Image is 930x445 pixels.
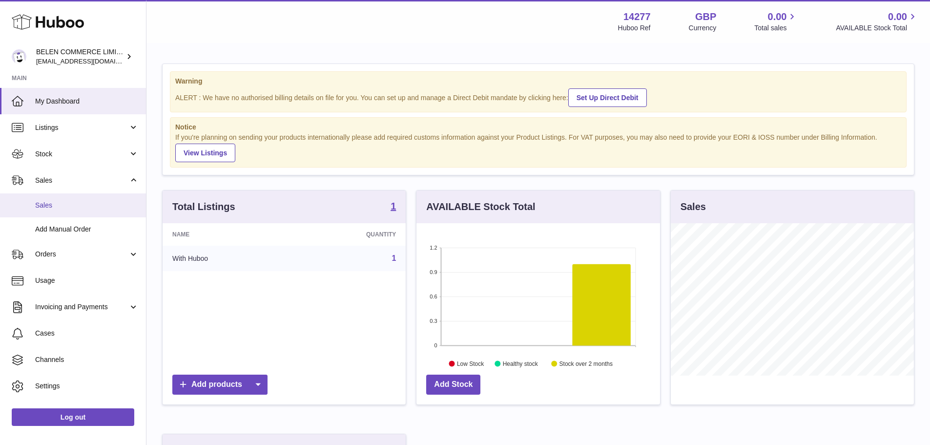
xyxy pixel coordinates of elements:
[457,360,484,367] text: Low Stock
[35,97,139,106] span: My Dashboard
[426,375,480,395] a: Add Stock
[12,49,26,64] img: internalAdmin-14277@internal.huboo.com
[291,223,406,246] th: Quantity
[163,246,291,271] td: With Huboo
[430,318,437,324] text: 0.3
[391,201,396,211] strong: 1
[35,302,128,312] span: Invoicing and Payments
[503,360,538,367] text: Healthy stock
[434,342,437,348] text: 0
[768,10,787,23] span: 0.00
[559,360,613,367] text: Stock over 2 months
[35,225,139,234] span: Add Manual Order
[35,149,128,159] span: Stock
[36,57,144,65] span: [EMAIL_ADDRESS][DOMAIN_NAME]
[175,144,235,162] a: View Listings
[163,223,291,246] th: Name
[888,10,907,23] span: 0.00
[391,201,396,213] a: 1
[618,23,651,33] div: Huboo Ref
[175,123,901,132] strong: Notice
[836,23,918,33] span: AVAILABLE Stock Total
[35,329,139,338] span: Cases
[35,381,139,391] span: Settings
[754,10,798,33] a: 0.00 Total sales
[392,254,396,262] a: 1
[568,88,647,107] a: Set Up Direct Debit
[430,269,437,275] text: 0.9
[36,47,124,66] div: BELEN COMMERCE LIMITED
[35,123,128,132] span: Listings
[681,200,706,213] h3: Sales
[175,133,901,162] div: If you're planning on sending your products internationally please add required customs informati...
[695,10,716,23] strong: GBP
[689,23,717,33] div: Currency
[35,176,128,185] span: Sales
[35,201,139,210] span: Sales
[430,294,437,299] text: 0.6
[35,250,128,259] span: Orders
[172,200,235,213] h3: Total Listings
[12,408,134,426] a: Log out
[35,355,139,364] span: Channels
[426,200,535,213] h3: AVAILABLE Stock Total
[172,375,268,395] a: Add products
[430,245,437,251] text: 1.2
[175,87,901,107] div: ALERT : We have no authorised billing details on file for you. You can set up and manage a Direct...
[175,77,901,86] strong: Warning
[836,10,918,33] a: 0.00 AVAILABLE Stock Total
[623,10,651,23] strong: 14277
[754,23,798,33] span: Total sales
[35,276,139,285] span: Usage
